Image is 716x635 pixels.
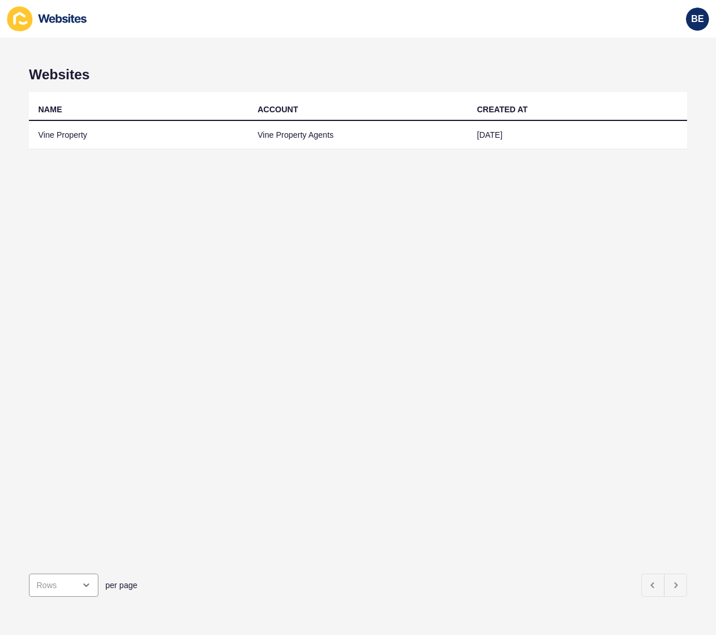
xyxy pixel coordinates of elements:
span: per page [105,579,137,591]
h1: Websites [29,67,687,83]
div: ACCOUNT [258,104,298,115]
div: open menu [29,574,98,597]
span: BE [691,13,704,25]
td: Vine Property Agents [248,121,468,149]
td: [DATE] [468,121,687,149]
td: Vine Property [29,121,248,149]
div: NAME [38,104,62,115]
div: CREATED AT [477,104,528,115]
